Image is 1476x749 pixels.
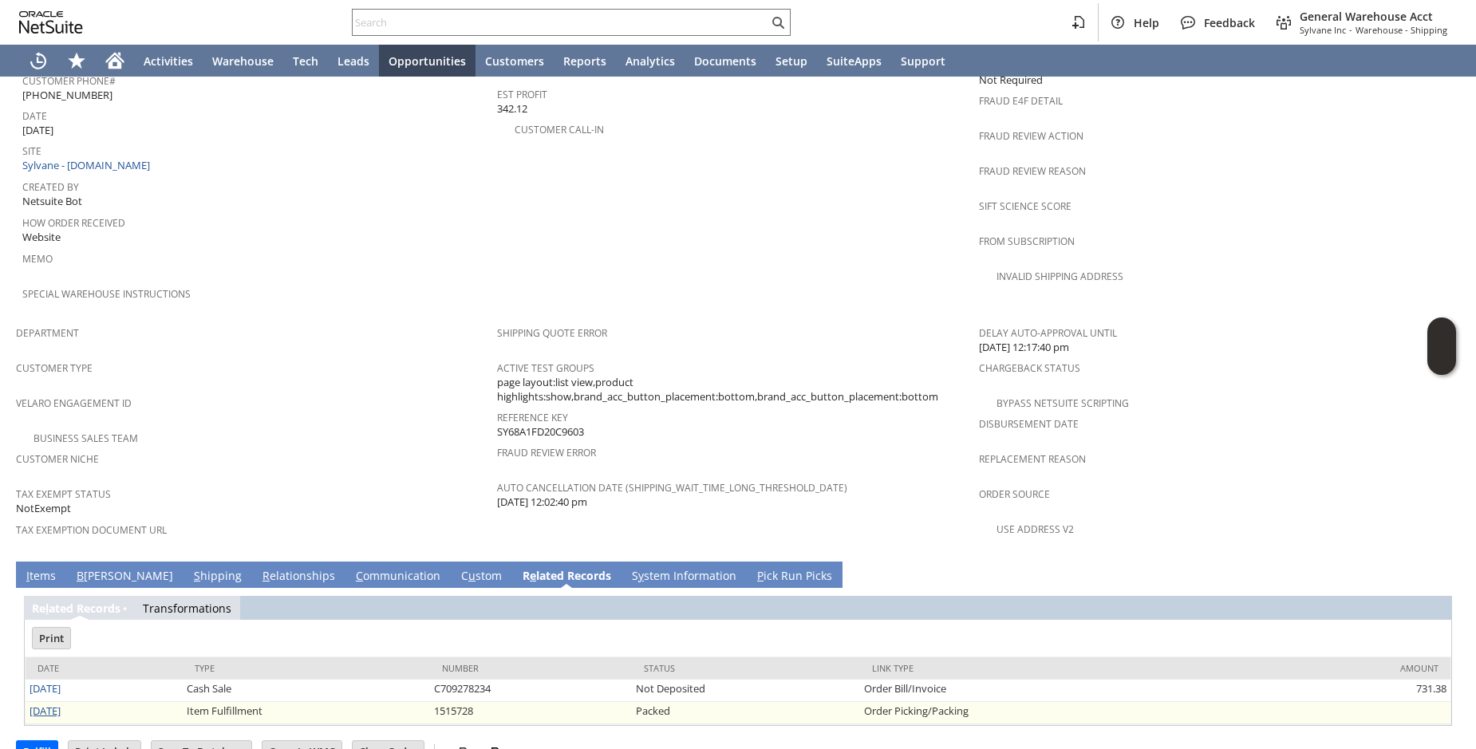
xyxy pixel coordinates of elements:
[337,53,369,69] span: Leads
[497,361,594,375] a: Active Test Groups
[1300,9,1447,24] span: General Warehouse Acct
[530,568,536,583] span: e
[143,601,231,616] a: Transformations
[497,424,584,440] span: SY68A1FD20C9603
[22,74,116,88] a: Customer Phone#
[979,487,1050,501] a: Order Source
[57,45,96,77] div: Shortcuts
[293,53,318,69] span: Tech
[1204,662,1439,674] div: Amount
[22,194,82,209] span: Netsuite Bot
[183,680,429,702] td: Cash Sale
[644,662,848,674] div: Status
[497,101,527,116] span: 342.12
[753,568,836,585] a: Pick Run Picks
[497,88,547,101] a: Est Profit
[16,452,99,466] a: Customer Niche
[638,568,644,583] span: y
[134,45,203,77] a: Activities
[626,53,675,69] span: Analytics
[979,340,1069,355] span: [DATE] 12:17:40 pm
[22,568,60,585] a: Items
[891,45,955,77] a: Support
[497,495,587,510] span: [DATE] 12:02:40 pm
[996,396,1129,410] a: Bypass NetSuite Scripting
[979,452,1086,466] a: Replacement reason
[352,568,444,585] a: Communication
[16,361,93,375] a: Customer Type
[694,53,756,69] span: Documents
[22,230,61,245] span: Website
[1427,347,1456,376] span: Oracle Guided Learning Widget. To move around, please hold and drag
[768,13,787,32] svg: Search
[519,568,615,585] a: Related Records
[468,568,476,583] span: u
[442,662,620,674] div: Number
[628,568,740,585] a: System Information
[16,501,71,516] span: NotExempt
[497,411,568,424] a: Reference Key
[979,129,1083,143] a: Fraud Review Action
[22,123,53,138] span: [DATE]
[979,235,1075,248] a: From Subscription
[37,662,171,674] div: Date
[476,45,554,77] a: Customers
[979,73,1043,88] span: Not Required
[757,568,764,583] span: P
[1427,317,1456,375] iframe: Click here to launch Oracle Guided Learning Help Panel
[190,568,246,585] a: Shipping
[22,109,47,123] a: Date
[515,123,604,136] a: Customer Call-in
[554,45,616,77] a: Reports
[860,680,1192,702] td: Order Bill/Invoice
[22,88,112,103] span: [PHONE_NUMBER]
[979,164,1086,178] a: Fraud Review Reason
[16,396,132,410] a: Velaro Engagement ID
[497,481,847,495] a: Auto Cancellation Date (shipping_wait_time_long_threshold_date)
[19,11,83,34] svg: logo
[258,568,339,585] a: Relationships
[34,432,138,445] a: Business Sales Team
[1192,680,1450,702] td: 731.38
[979,417,1079,431] a: Disbursement Date
[105,51,124,70] svg: Home
[183,702,429,724] td: Item Fulfillment
[22,252,53,266] a: Memo
[563,53,606,69] span: Reports
[33,628,70,648] input: Print
[979,361,1080,375] a: Chargeback Status
[19,45,57,77] a: Recent Records
[26,568,30,583] span: I
[16,326,79,340] a: Department
[67,51,86,70] svg: Shortcuts
[77,568,84,583] span: B
[1356,24,1447,36] span: Warehouse - Shipping
[996,522,1074,536] a: Use Address V2
[203,45,283,77] a: Warehouse
[22,216,125,230] a: How Order Received
[32,601,120,616] a: Related Records
[194,568,200,583] span: S
[144,53,193,69] span: Activities
[485,53,544,69] span: Customers
[389,53,466,69] span: Opportunities
[1349,24,1352,36] span: -
[860,702,1192,724] td: Order Picking/Packing
[817,45,891,77] a: SuiteApps
[262,568,270,583] span: R
[996,270,1123,283] a: Invalid Shipping Address
[353,13,768,32] input: Search
[22,158,154,172] a: Sylvane - [DOMAIN_NAME]
[212,53,274,69] span: Warehouse
[430,702,632,724] td: 1515728
[685,45,766,77] a: Documents
[328,45,379,77] a: Leads
[29,51,48,70] svg: Recent Records
[872,662,1180,674] div: Link Type
[22,144,41,158] a: Site
[979,199,1071,213] a: Sift Science Score
[73,568,177,585] a: B[PERSON_NAME]
[457,568,506,585] a: Custom
[30,681,61,696] a: [DATE]
[979,326,1117,340] a: Delay Auto-Approval Until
